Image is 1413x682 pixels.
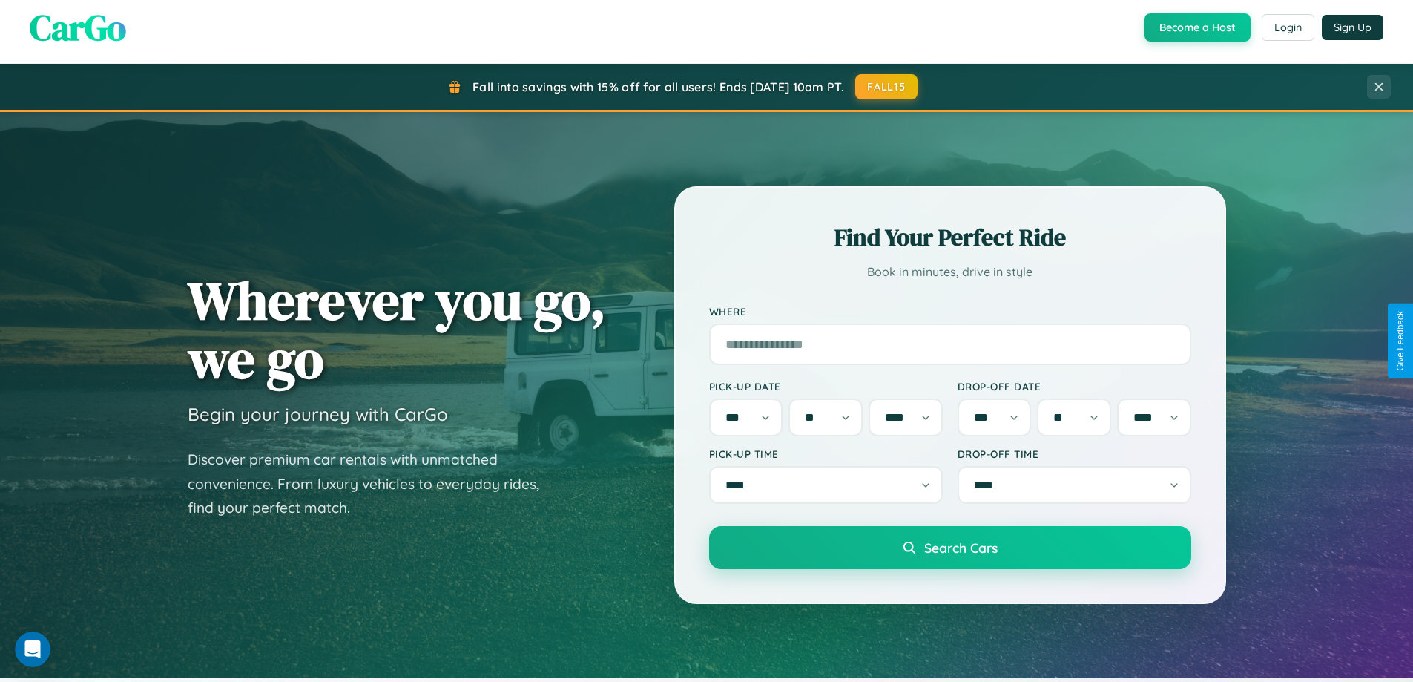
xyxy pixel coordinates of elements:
span: Search Cars [924,540,998,556]
span: CarGo [30,3,126,52]
h2: Find Your Perfect Ride [709,221,1191,254]
div: Give Feedback [1395,311,1406,371]
button: Become a Host [1144,13,1251,42]
p: Book in minutes, drive in style [709,261,1191,283]
label: Pick-up Time [709,447,943,460]
h3: Begin your journey with CarGo [188,403,448,425]
label: Pick-up Date [709,380,943,393]
label: Where [709,305,1191,318]
button: Search Cars [709,526,1191,569]
label: Drop-off Time [958,447,1191,460]
iframe: Intercom live chat [15,632,50,667]
button: Login [1262,14,1314,41]
h1: Wherever you go, we go [188,271,606,388]
label: Drop-off Date [958,380,1191,393]
p: Discover premium car rentals with unmatched convenience. From luxury vehicles to everyday rides, ... [188,447,559,520]
button: Sign Up [1322,15,1383,40]
button: FALL15 [855,74,918,99]
span: Fall into savings with 15% off for all users! Ends [DATE] 10am PT. [472,79,844,94]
